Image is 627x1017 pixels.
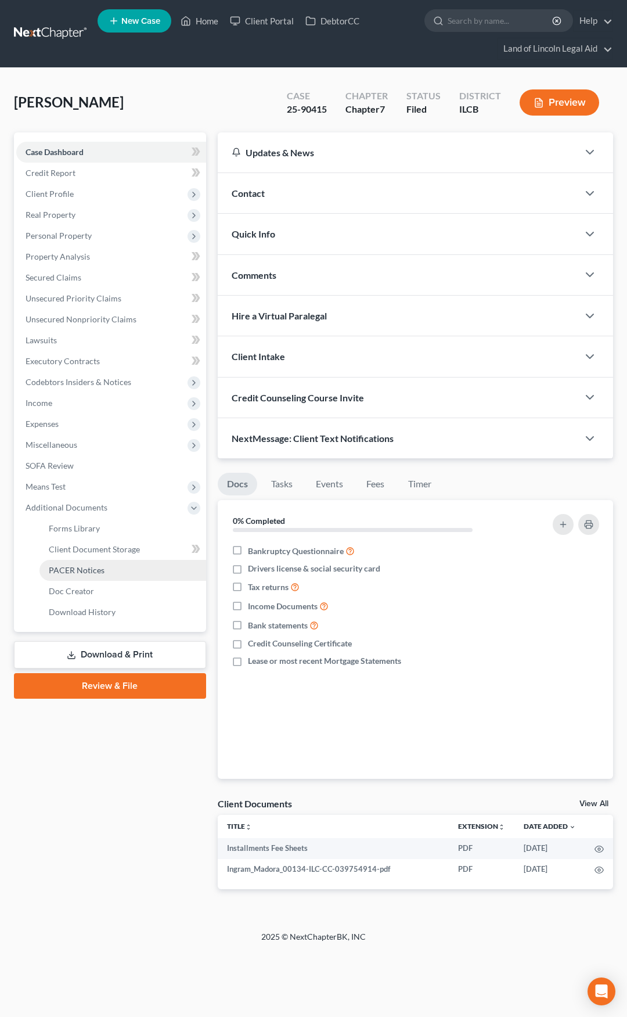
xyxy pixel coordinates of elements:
[14,641,206,669] a: Download & Print
[287,89,327,103] div: Case
[26,210,75,220] span: Real Property
[16,351,206,372] a: Executory Contracts
[248,581,289,593] span: Tax returns
[406,103,441,116] div: Filed
[232,392,364,403] span: Credit Counseling Course Invite
[248,638,352,649] span: Credit Counseling Certificate
[26,461,74,470] span: SOFA Review
[248,601,318,612] span: Income Documents
[49,523,100,533] span: Forms Library
[514,838,585,859] td: [DATE]
[26,272,81,282] span: Secured Claims
[498,38,612,59] a: Land of Lincoln Legal Aid
[26,168,75,178] span: Credit Report
[26,189,74,199] span: Client Profile
[26,502,107,512] span: Additional Documents
[14,94,124,110] span: [PERSON_NAME]
[218,473,257,495] a: Docs
[16,246,206,267] a: Property Analysis
[380,103,385,114] span: 7
[26,251,90,261] span: Property Analysis
[248,620,308,631] span: Bank statements
[524,822,576,831] a: Date Added expand_more
[520,89,599,116] button: Preview
[121,17,160,26] span: New Case
[449,859,514,880] td: PDF
[16,330,206,351] a: Lawsuits
[16,142,206,163] a: Case Dashboard
[39,560,206,581] a: PACER Notices
[218,859,449,880] td: Ingram_Madora_00134-ILC-CC-039754914-pdf
[399,473,441,495] a: Timer
[448,10,554,31] input: Search by name...
[357,473,394,495] a: Fees
[449,838,514,859] td: PDF
[39,518,206,539] a: Forms Library
[26,419,59,429] span: Expenses
[345,103,388,116] div: Chapter
[307,473,352,495] a: Events
[26,231,92,240] span: Personal Property
[26,356,100,366] span: Executory Contracts
[49,565,105,575] span: PACER Notices
[287,103,327,116] div: 25-90415
[574,10,612,31] a: Help
[498,824,505,831] i: unfold_more
[458,822,505,831] a: Extensionunfold_more
[232,146,564,159] div: Updates & News
[49,607,116,617] span: Download History
[248,545,344,557] span: Bankruptcy Questionnaire
[262,473,302,495] a: Tasks
[248,655,401,667] span: Lease or most recent Mortgage Statements
[35,931,592,952] div: 2025 © NextChapterBK, INC
[579,800,608,808] a: View All
[16,288,206,309] a: Unsecured Priority Claims
[26,440,77,450] span: Miscellaneous
[16,309,206,330] a: Unsecured Nonpriority Claims
[232,310,327,321] span: Hire a Virtual Paralegal
[26,398,52,408] span: Income
[459,89,501,103] div: District
[233,516,285,526] strong: 0% Completed
[39,539,206,560] a: Client Document Storage
[218,797,292,810] div: Client Documents
[232,433,394,444] span: NextMessage: Client Text Notifications
[224,10,300,31] a: Client Portal
[16,163,206,184] a: Credit Report
[459,103,501,116] div: ILCB
[26,335,57,345] span: Lawsuits
[232,269,276,281] span: Comments
[39,581,206,602] a: Doc Creator
[39,602,206,623] a: Download History
[406,89,441,103] div: Status
[232,228,275,239] span: Quick Info
[248,563,380,574] span: Drivers license & social security card
[49,586,94,596] span: Doc Creator
[345,89,388,103] div: Chapter
[245,824,252,831] i: unfold_more
[227,822,252,831] a: Titleunfold_more
[175,10,224,31] a: Home
[16,267,206,288] a: Secured Claims
[26,314,136,324] span: Unsecured Nonpriority Claims
[300,10,365,31] a: DebtorCC
[14,673,206,699] a: Review & File
[232,351,285,362] span: Client Intake
[26,293,121,303] span: Unsecured Priority Claims
[514,859,585,880] td: [DATE]
[26,147,84,157] span: Case Dashboard
[569,824,576,831] i: expand_more
[588,978,615,1005] div: Open Intercom Messenger
[49,544,140,554] span: Client Document Storage
[26,377,131,387] span: Codebtors Insiders & Notices
[218,838,449,859] td: Installments Fee Sheets
[232,188,265,199] span: Contact
[16,455,206,476] a: SOFA Review
[26,481,66,491] span: Means Test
